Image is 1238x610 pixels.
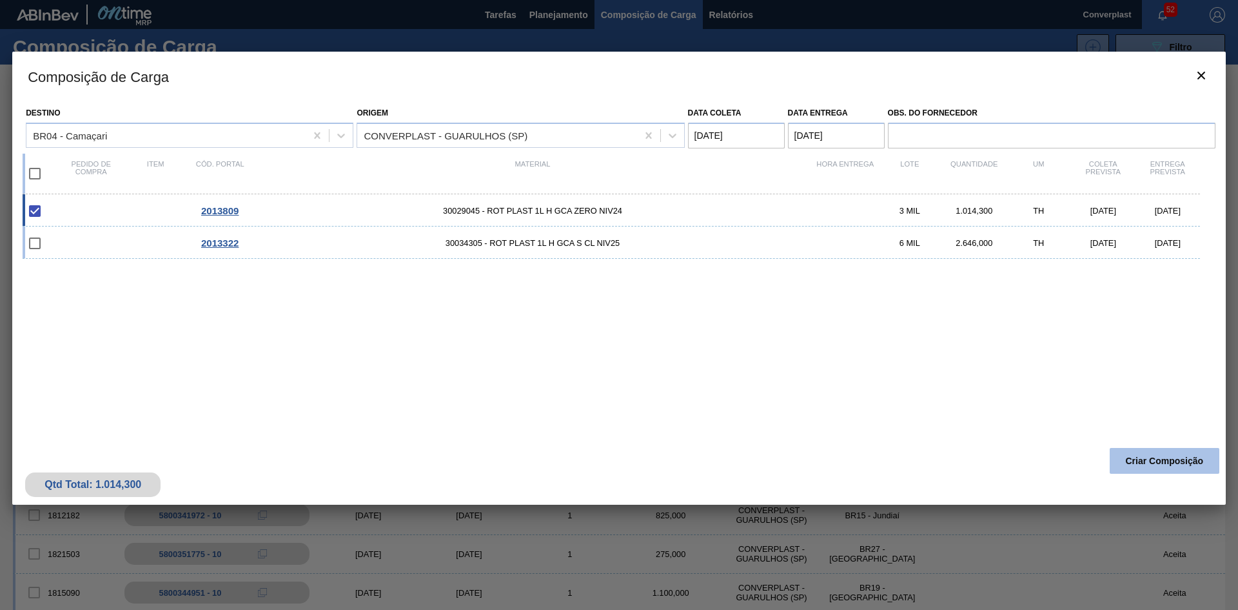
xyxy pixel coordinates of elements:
[357,108,388,117] label: Origem
[26,108,60,117] label: Destino
[188,205,252,216] div: Ir para o Pedido
[942,238,1007,248] div: 2.646,000
[942,206,1007,216] div: 1.014,300
[1007,238,1071,248] div: TH
[252,160,813,187] div: Material
[364,130,527,141] div: CONVERPLAST - GUARULHOS (SP)
[1135,160,1200,187] div: Entrega Prevista
[188,238,252,249] div: Ir para o Pedido
[59,160,123,187] div: Pedido de compra
[201,238,239,249] span: 2013322
[878,160,942,187] div: Lote
[788,108,848,117] label: Data entrega
[878,206,942,216] div: 3 MIL
[12,52,1226,101] h3: Composição de Carga
[1135,238,1200,248] div: [DATE]
[35,479,151,491] div: Qtd Total: 1.014,300
[788,123,885,148] input: dd/mm/yyyy
[942,160,1007,187] div: Quantidade
[1007,160,1071,187] div: UM
[813,160,878,187] div: Hora Entrega
[252,206,813,216] span: 30029045 - ROT PLAST 1L H GCA ZERO NIV24
[33,130,107,141] div: BR04 - Camaçari
[688,123,785,148] input: dd/mm/yyyy
[1135,206,1200,216] div: [DATE]
[123,160,188,187] div: Item
[688,108,742,117] label: Data coleta
[1071,206,1135,216] div: [DATE]
[252,238,813,248] span: 30034305 - ROT PLAST 1L H GCA S CL NIV25
[1071,238,1135,248] div: [DATE]
[188,160,252,187] div: Cód. Portal
[1071,160,1135,187] div: Coleta Prevista
[888,104,1215,123] label: Obs. do Fornecedor
[1007,206,1071,216] div: TH
[1110,448,1219,474] button: Criar Composição
[201,205,239,216] span: 2013809
[878,238,942,248] div: 6 MIL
